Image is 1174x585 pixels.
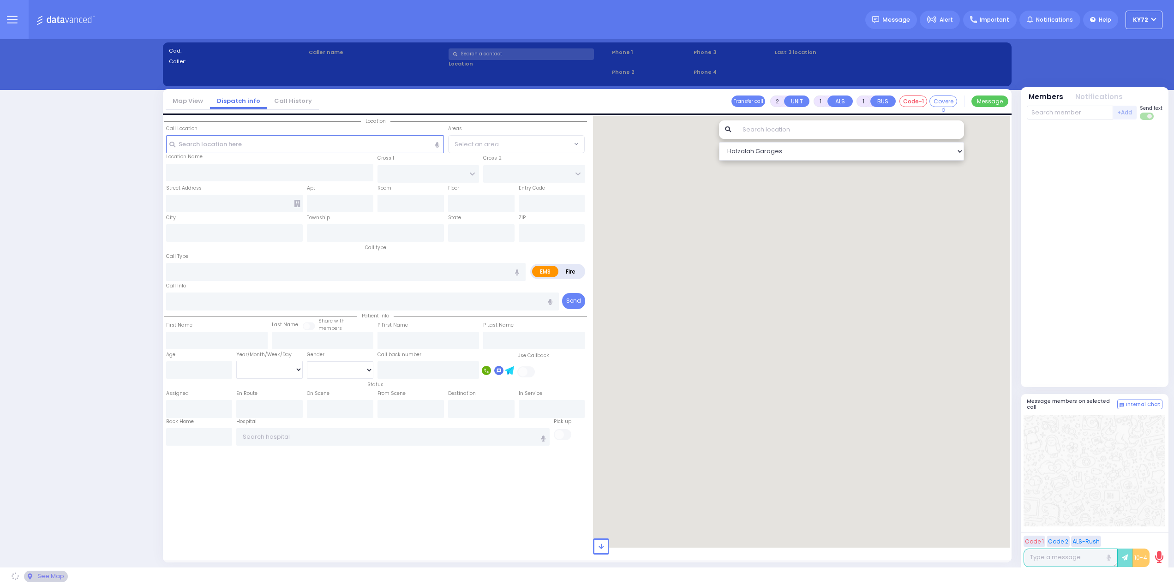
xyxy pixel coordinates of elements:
[169,58,306,66] label: Caller:
[307,390,329,397] label: On Scene
[309,48,446,56] label: Caller name
[377,390,406,397] label: From Scene
[784,96,809,107] button: UNIT
[980,16,1009,24] span: Important
[612,68,690,76] span: Phone 2
[307,351,324,358] label: Gender
[1126,401,1160,408] span: Internal Chat
[940,16,953,24] span: Alert
[377,322,408,329] label: P First Name
[357,312,394,319] span: Patient info
[236,418,257,425] label: Hospital
[307,185,315,192] label: Apt
[558,266,584,277] label: Fire
[519,390,542,397] label: In Service
[377,155,394,162] label: Cross 1
[210,96,267,105] a: Dispatch info
[294,200,300,207] span: Other building occupants
[448,125,462,132] label: Areas
[694,68,772,76] span: Phone 4
[1099,16,1111,24] span: Help
[318,317,345,324] small: Share with
[363,381,388,388] span: Status
[899,96,927,107] button: Code-1
[166,96,210,105] a: Map View
[166,253,188,260] label: Call Type
[737,120,964,139] input: Search location
[1027,106,1113,119] input: Search member
[1071,536,1101,547] button: ALS-Rush
[694,48,772,56] span: Phone 3
[1027,398,1117,410] h5: Message members on selected call
[483,155,502,162] label: Cross 2
[1029,92,1063,102] button: Members
[448,185,459,192] label: Floor
[1140,105,1162,112] span: Send text
[532,266,559,277] label: EMS
[1047,536,1070,547] button: Code 2
[519,185,545,192] label: Entry Code
[166,351,175,358] label: Age
[929,96,957,107] button: Covered
[377,351,421,358] label: Call back number
[971,96,1008,107] button: Message
[166,322,192,329] label: First Name
[36,14,98,25] img: Logo
[318,325,342,332] span: members
[169,47,306,55] label: Cad:
[827,96,853,107] button: ALS
[1140,112,1155,121] label: Turn off text
[455,140,499,149] span: Select an area
[483,322,514,329] label: P Last Name
[166,390,189,397] label: Assigned
[166,153,203,161] label: Location Name
[24,571,67,582] div: See map
[612,48,690,56] span: Phone 1
[166,135,444,153] input: Search location here
[1120,403,1124,407] img: comment-alt.png
[236,351,303,358] div: Year/Month/Week/Day
[882,15,910,24] span: Message
[377,185,391,192] label: Room
[448,390,476,397] label: Destination
[166,125,198,132] label: Call Location
[870,96,896,107] button: BUS
[166,214,176,221] label: City
[517,352,549,359] label: Use Callback
[360,244,391,251] span: Call type
[775,48,890,56] label: Last 3 location
[872,16,879,23] img: message.svg
[236,390,258,397] label: En Route
[166,418,194,425] label: Back Home
[1126,11,1162,29] button: KY72
[1036,16,1073,24] span: Notifications
[272,321,298,328] label: Last Name
[449,60,609,68] label: Location
[1024,536,1045,547] button: Code 1
[1075,92,1123,102] button: Notifications
[236,428,550,446] input: Search hospital
[1117,400,1162,410] button: Internal Chat
[1133,16,1148,24] span: KY72
[166,282,186,290] label: Call Info
[361,118,390,125] span: Location
[554,418,571,425] label: Pick up
[519,214,526,221] label: ZIP
[731,96,765,107] button: Transfer call
[307,214,330,221] label: Township
[448,214,461,221] label: State
[267,96,319,105] a: Call History
[166,185,202,192] label: Street Address
[562,293,585,309] button: Send
[449,48,594,60] input: Search a contact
